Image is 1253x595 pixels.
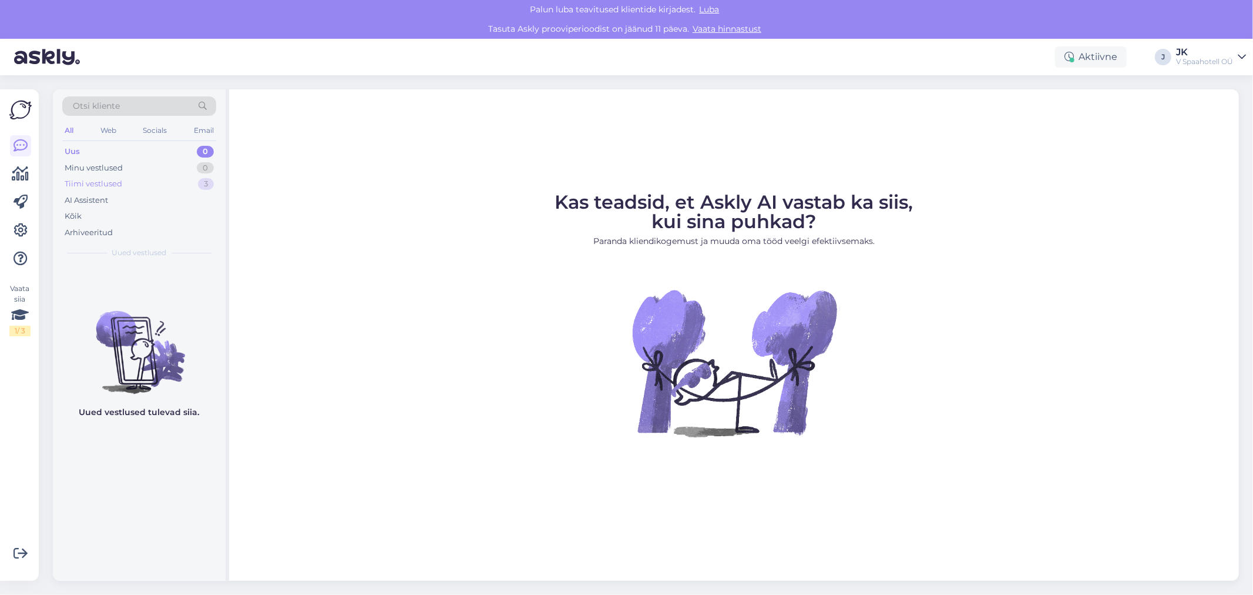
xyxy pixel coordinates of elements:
div: Vaata siia [9,283,31,336]
div: Minu vestlused [65,162,123,174]
div: Arhiveeritud [65,227,113,239]
div: J [1155,49,1171,65]
div: 0 [197,162,214,174]
span: Kas teadsid, et Askly AI vastab ka siis, kui sina puhkad? [555,190,913,233]
a: Vaata hinnastust [689,24,765,34]
p: Paranda kliendikogemust ja muuda oma tööd veelgi efektiivsemaks. [555,235,913,248]
div: 0 [197,146,214,158]
div: V Spaahotell OÜ [1176,57,1233,66]
img: No Chat active [629,257,840,469]
img: No chats [53,290,226,396]
div: JK [1176,48,1233,57]
a: JKV Spaahotell OÜ [1176,48,1246,66]
div: Uus [65,146,80,158]
div: Kõik [65,210,82,222]
img: Askly Logo [9,99,32,121]
div: 3 [198,178,214,190]
div: All [62,123,76,138]
div: Web [98,123,119,138]
div: Email [192,123,216,138]
p: Uued vestlused tulevad siia. [79,406,200,419]
div: AI Assistent [65,195,108,206]
div: Tiimi vestlused [65,178,122,190]
div: Aktiivne [1055,46,1127,68]
div: 1 / 3 [9,326,31,336]
div: Socials [140,123,169,138]
span: Uued vestlused [112,248,167,258]
span: Luba [696,4,723,15]
span: Otsi kliente [73,100,120,112]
